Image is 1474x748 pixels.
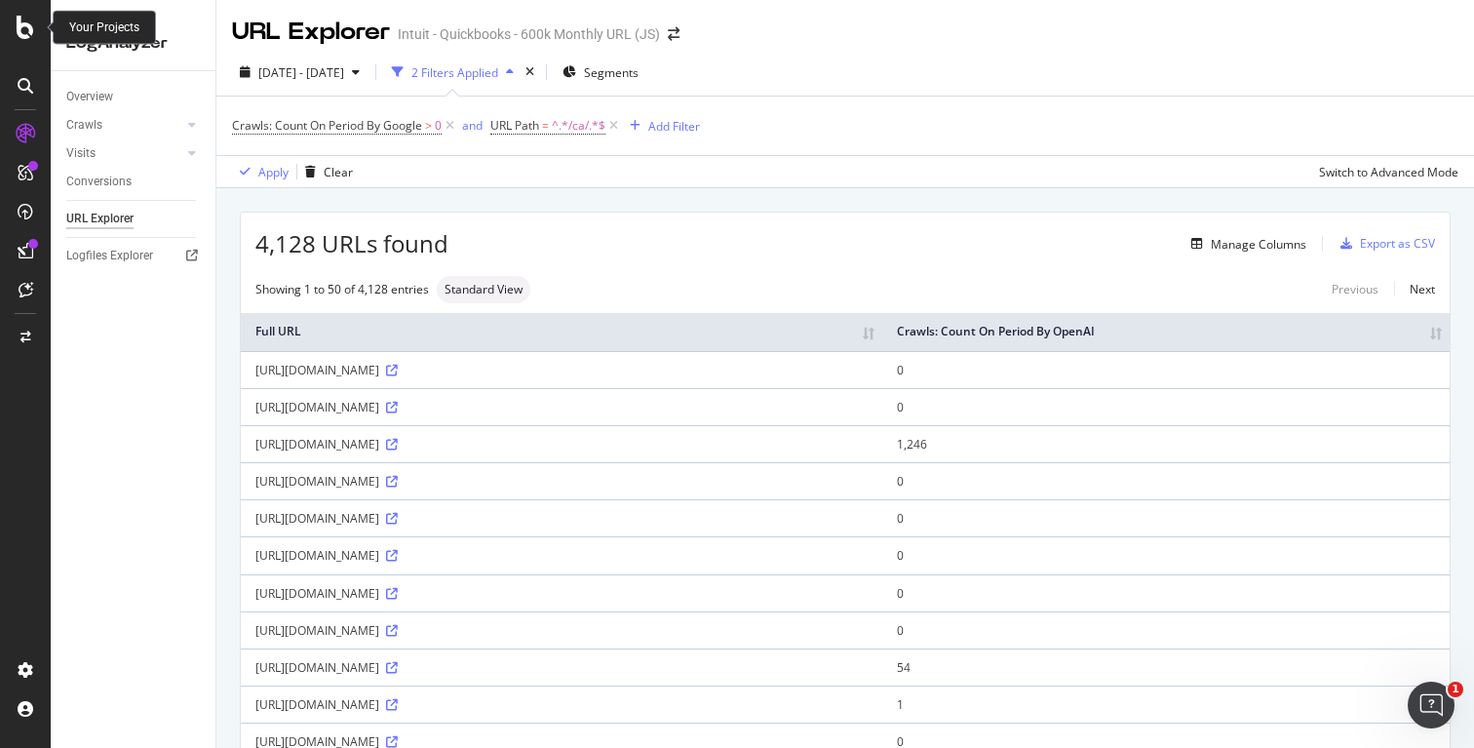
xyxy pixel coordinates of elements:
[232,16,390,49] div: URL Explorer
[882,351,1450,388] td: 0
[255,473,868,490] div: [URL][DOMAIN_NAME]
[66,209,202,229] a: URL Explorer
[255,362,868,378] div: [URL][DOMAIN_NAME]
[882,649,1450,686] td: 54
[258,64,344,81] span: [DATE] - [DATE]
[411,64,498,81] div: 2 Filters Applied
[384,57,522,88] button: 2 Filters Applied
[255,585,868,602] div: [URL][DOMAIN_NAME]
[1183,232,1306,256] button: Manage Columns
[398,24,660,44] div: Intuit - Quickbooks - 600k Monthly URL (JS)
[232,156,289,187] button: Apply
[66,246,202,266] a: Logfiles Explorer
[66,115,102,136] div: Crawls
[882,462,1450,499] td: 0
[1394,275,1435,303] a: Next
[232,57,368,88] button: [DATE] - [DATE]
[1360,235,1435,252] div: Export as CSV
[490,117,539,134] span: URL Path
[437,276,530,303] div: neutral label
[882,686,1450,723] td: 1
[66,172,202,192] a: Conversions
[462,117,483,134] div: and
[1311,156,1458,187] button: Switch to Advanced Mode
[1408,682,1455,728] iframe: Intercom live chat
[66,172,132,192] div: Conversions
[648,118,700,135] div: Add Filter
[552,112,605,139] span: ^.*/ca/.*$
[324,164,353,180] div: Clear
[425,117,432,134] span: >
[255,696,868,713] div: [URL][DOMAIN_NAME]
[435,112,442,139] span: 0
[882,388,1450,425] td: 0
[1211,236,1306,253] div: Manage Columns
[241,313,882,351] th: Full URL: activate to sort column ascending
[445,284,523,295] span: Standard View
[255,547,868,564] div: [URL][DOMAIN_NAME]
[622,114,700,138] button: Add Filter
[1333,228,1435,259] button: Export as CSV
[542,117,549,134] span: =
[66,87,113,107] div: Overview
[255,659,868,676] div: [URL][DOMAIN_NAME]
[66,143,96,164] div: Visits
[668,27,679,41] div: arrow-right-arrow-left
[522,62,538,82] div: times
[66,209,134,229] div: URL Explorer
[882,425,1450,462] td: 1,246
[66,87,202,107] a: Overview
[255,510,868,527] div: [URL][DOMAIN_NAME]
[232,117,422,134] span: Crawls: Count On Period By Google
[297,156,353,187] button: Clear
[462,116,483,135] button: and
[584,64,639,81] span: Segments
[255,622,868,639] div: [URL][DOMAIN_NAME]
[1448,682,1463,697] span: 1
[255,227,448,260] span: 4,128 URLs found
[882,313,1450,351] th: Crawls: Count On Period By OpenAI: activate to sort column ascending
[255,436,868,453] div: [URL][DOMAIN_NAME]
[258,164,289,180] div: Apply
[1319,164,1458,180] div: Switch to Advanced Mode
[66,246,153,266] div: Logfiles Explorer
[882,499,1450,536] td: 0
[882,536,1450,573] td: 0
[66,115,182,136] a: Crawls
[255,281,429,297] div: Showing 1 to 50 of 4,128 entries
[69,20,139,36] div: Your Projects
[66,143,182,164] a: Visits
[555,57,646,88] button: Segments
[882,574,1450,611] td: 0
[255,399,868,415] div: [URL][DOMAIN_NAME]
[882,611,1450,649] td: 0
